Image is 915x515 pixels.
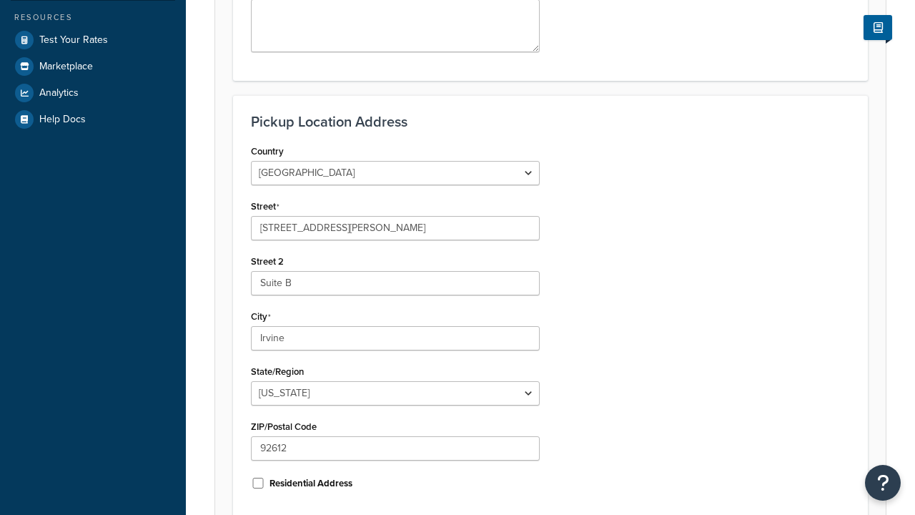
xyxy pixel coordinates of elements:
label: Street [251,201,280,212]
span: Help Docs [39,114,86,126]
a: Analytics [11,80,175,106]
button: Show Help Docs [864,15,892,40]
h3: Pickup Location Address [251,114,850,129]
label: State/Region [251,366,304,377]
span: Test Your Rates [39,34,108,46]
div: Resources [11,11,175,24]
label: City [251,311,271,323]
a: Help Docs [11,107,175,132]
label: Street 2 [251,256,284,267]
label: Country [251,146,284,157]
span: Analytics [39,87,79,99]
a: Marketplace [11,54,175,79]
label: Residential Address [269,477,352,490]
span: Marketplace [39,61,93,73]
button: Open Resource Center [865,465,901,501]
label: ZIP/Postal Code [251,421,317,432]
a: Test Your Rates [11,27,175,53]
